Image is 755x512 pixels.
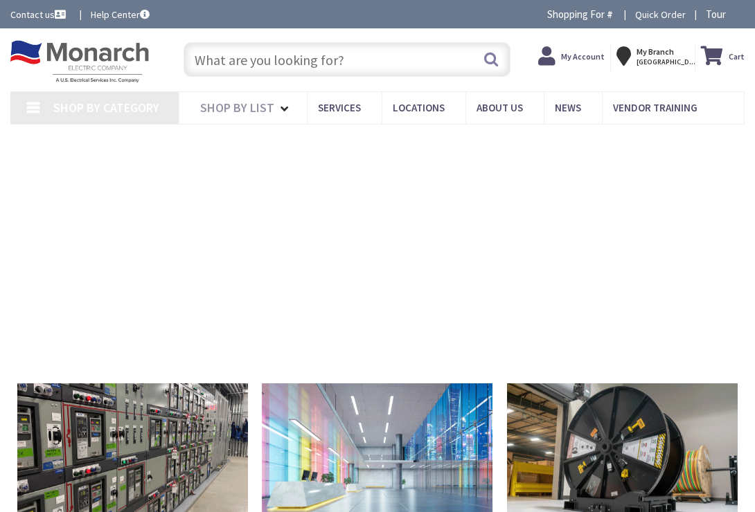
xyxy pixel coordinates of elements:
[477,101,523,114] span: About Us
[701,44,745,68] a: Cart
[200,100,274,116] span: Shop By List
[637,57,695,66] span: [GEOGRAPHIC_DATA], [GEOGRAPHIC_DATA]
[10,40,149,83] img: Monarch Electric Company
[547,8,605,21] span: Shopping For
[635,8,686,21] a: Quick Order
[613,101,698,114] span: Vendor Training
[637,46,674,57] strong: My Branch
[91,8,150,21] a: Help Center
[318,101,361,114] span: Services
[393,101,445,114] span: Locations
[53,100,159,116] span: Shop By Category
[10,8,69,21] a: Contact us
[538,44,605,68] a: My Account
[184,42,510,77] input: What are you looking for?
[729,44,745,68] strong: Cart
[706,8,741,21] span: Tour
[561,51,605,62] strong: My Account
[555,101,581,114] span: News
[607,8,613,21] strong: #
[616,44,689,68] div: My Branch [GEOGRAPHIC_DATA], [GEOGRAPHIC_DATA]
